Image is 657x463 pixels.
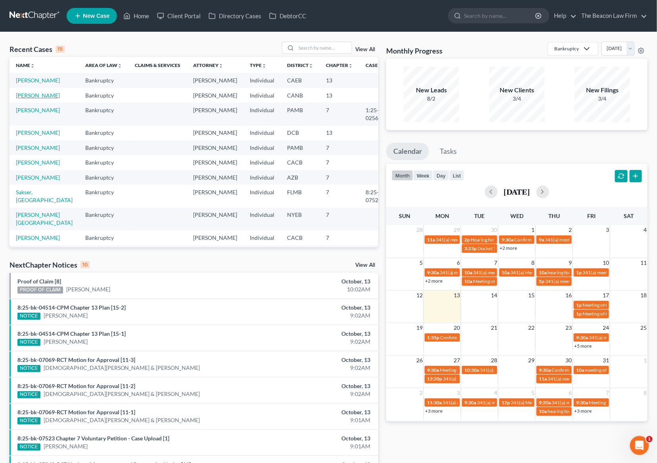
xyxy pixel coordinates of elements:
[320,245,359,268] td: 7
[16,62,35,68] a: Nameunfold_more
[539,278,544,284] span: 5p
[576,302,582,308] span: 1p
[531,258,535,268] span: 8
[243,230,281,245] td: Individual
[554,45,579,52] div: Bankruptcy
[548,408,609,414] span: hearing for [PERSON_NAME]
[10,260,90,270] div: NextChapter Notices
[514,237,646,243] span: Confirmation hearing for [PERSON_NAME] & [PERSON_NAME]
[587,212,596,219] span: Fri
[16,174,60,181] a: [PERSON_NAME]
[490,323,498,333] span: 21
[489,95,545,103] div: 3/4
[575,86,630,95] div: New Filings
[464,400,476,406] span: 9:30a
[281,155,320,170] td: CACB
[433,143,464,160] a: Tasks
[16,144,60,151] a: [PERSON_NAME]
[419,388,423,398] span: 2
[17,444,40,451] div: NOTICE
[281,230,320,245] td: CACB
[281,126,320,140] td: DCB
[17,278,61,285] a: Proof of Claim [8]
[464,8,536,23] input: Search by name...
[471,237,579,243] span: Hearing for [PERSON_NAME] and [PERSON_NAME]
[605,388,610,398] span: 7
[44,442,88,450] a: [PERSON_NAME]
[56,46,65,53] div: 15
[16,129,60,136] a: [PERSON_NAME]
[453,291,461,300] span: 13
[243,208,281,230] td: Individual
[193,62,223,68] a: Attorneyunfold_more
[243,170,281,185] td: Individual
[287,62,313,68] a: Districtunfold_more
[258,382,370,390] div: October, 13
[568,388,573,398] span: 6
[640,323,647,333] span: 25
[464,245,477,251] span: 3:23p
[44,416,200,424] a: [DEMOGRAPHIC_DATA][PERSON_NAME] & [PERSON_NAME]
[17,356,135,363] a: 8:25-bk-07069-RCT Motion for Approval [11-3]
[17,330,126,337] a: 8:25-bk-04514-CPM Chapter 13 Plan [15-1]
[265,9,310,23] a: DebtorCC
[320,208,359,230] td: 7
[258,338,370,346] div: 9:02AM
[473,278,603,284] span: Meeting of Creditors for [PERSON_NAME] & [PERSON_NAME]
[258,408,370,416] div: October, 13
[250,62,266,68] a: Typeunfold_more
[16,189,73,203] a: Sakser, [GEOGRAPHIC_DATA]
[576,335,588,341] span: 9:30a
[565,323,573,333] span: 23
[359,103,397,125] td: 1:25-bk-02567
[640,258,647,268] span: 11
[187,140,243,155] td: [PERSON_NAME]
[359,245,397,268] td: 25-10259
[79,155,128,170] td: Bankruptcy
[480,367,556,373] span: 341(a) meeting for [PERSON_NAME]
[453,356,461,365] span: 27
[320,126,359,140] td: 13
[392,170,413,181] button: month
[66,285,110,293] a: [PERSON_NAME]
[83,13,109,19] span: New Case
[502,237,513,243] span: 9:30a
[80,261,90,268] div: 10
[464,237,470,243] span: 2p
[119,9,153,23] a: Home
[320,230,359,245] td: 7
[419,258,423,268] span: 5
[425,408,442,414] a: +3 more
[552,367,642,373] span: Confirmation hearing for [PERSON_NAME]
[643,356,647,365] span: 1
[320,185,359,207] td: 7
[16,211,73,226] a: [PERSON_NAME][GEOGRAPHIC_DATA]
[17,365,40,372] div: NOTICE
[243,140,281,155] td: Individual
[258,277,370,285] div: October, 13
[79,140,128,155] td: Bankruptcy
[386,143,429,160] a: Calendar
[258,434,370,442] div: October, 13
[79,185,128,207] td: Bankruptcy
[258,285,370,293] div: 10:02AM
[539,400,551,406] span: 9:20a
[243,185,281,207] td: Individual
[128,57,187,73] th: Claims & Services
[326,62,353,68] a: Chapterunfold_more
[456,388,461,398] span: 3
[16,107,60,113] a: [PERSON_NAME]
[79,170,128,185] td: Bankruptcy
[577,9,647,23] a: The Beacon Law Firm
[187,103,243,125] td: [PERSON_NAME]
[348,63,353,68] i: unfold_more
[258,356,370,364] div: October, 13
[643,388,647,398] span: 8
[44,312,88,320] a: [PERSON_NAME]
[281,103,320,125] td: PAMB
[435,212,449,219] span: Mon
[320,140,359,155] td: 7
[531,388,535,398] span: 5
[574,408,592,414] a: +3 more
[281,208,320,230] td: NYEB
